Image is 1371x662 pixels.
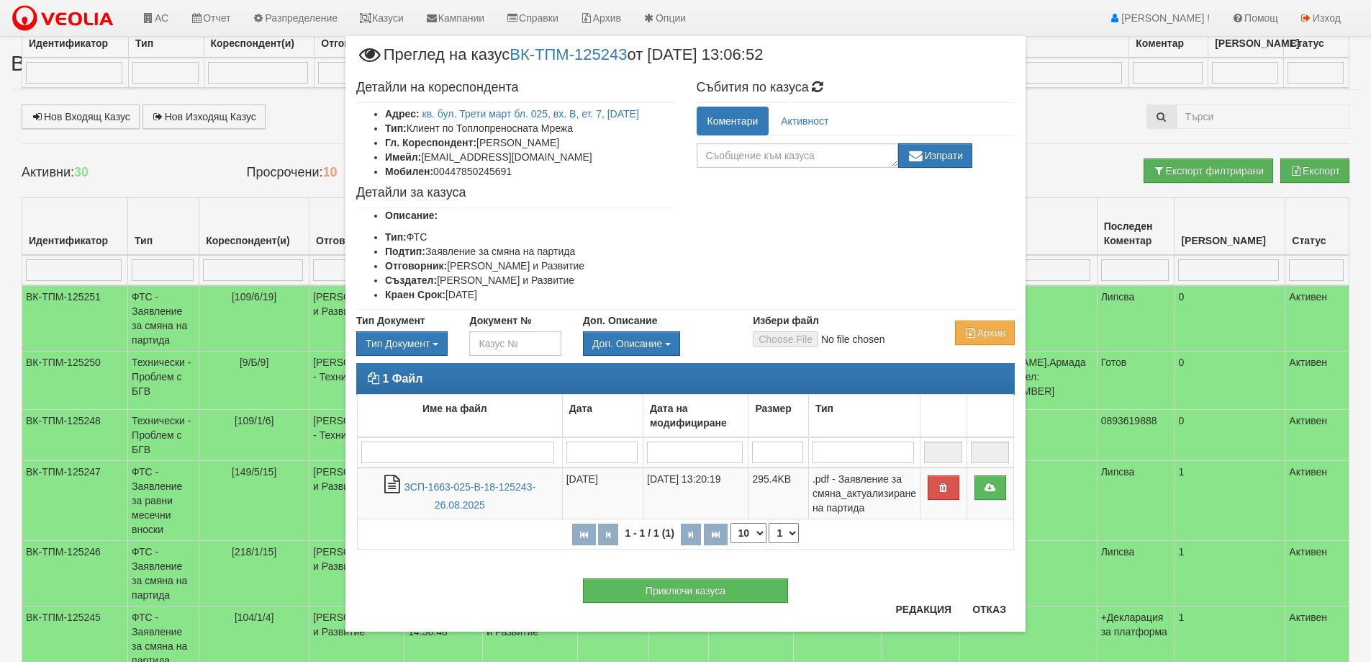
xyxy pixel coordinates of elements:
[643,395,748,438] td: Дата на модифициране: No sort applied, activate to apply an ascending sort
[422,403,487,414] b: Име на файл
[385,210,438,221] b: Описание:
[815,403,833,414] b: Тип
[753,313,819,328] label: Избери файл
[704,524,728,545] button: Последна страница
[385,287,675,302] li: [DATE]
[955,321,1015,345] button: Архив
[385,274,437,286] b: Създател:
[385,151,421,163] b: Имейл:
[569,403,592,414] b: Дата
[385,259,675,273] li: [PERSON_NAME] и Развитие
[598,524,618,545] button: Предишна страница
[385,166,433,177] b: Мобилен:
[385,244,675,259] li: Заявление за смяна на партида
[730,523,766,543] select: Брой редове на страница
[562,468,643,519] td: [DATE]
[583,578,788,603] button: Приключи казуса
[404,481,536,511] a: ЗСП-1663-025-В-18-125243-26.08.2025
[583,331,731,356] div: Двоен клик, за изчистване на избраната стойност.
[385,273,675,287] li: [PERSON_NAME] и Развитие
[385,246,425,257] b: Подтип:
[887,598,960,621] button: Редакция
[356,331,448,356] button: Тип Документ
[366,338,430,349] span: Тип Документ
[562,395,643,438] td: Дата: No sort applied, activate to apply an ascending sort
[385,260,447,272] b: Отговорник:
[592,338,662,349] span: Доп. Описание
[356,313,425,328] label: Тип Документ
[643,468,748,519] td: [DATE] 13:20:19
[385,289,445,300] b: Краен Срок:
[469,331,561,356] input: Казус №
[583,331,680,356] button: Доп. Описание
[385,150,675,164] li: [EMAIL_ADDRESS][DOMAIN_NAME]
[385,121,675,135] li: Клиент по Топлопреносната Мрежа
[356,47,763,73] span: Преглед на казус от [DATE] 13:06:52
[385,230,675,244] li: ФТС
[356,81,675,95] h4: Детайли на кореспондента
[385,122,407,134] b: Тип:
[385,231,407,243] b: Тип:
[697,81,1015,95] h4: Събития по казуса
[510,45,627,63] a: ВК-ТПМ-125243
[967,395,1013,438] td: : No sort applied, activate to apply an ascending sort
[385,135,675,150] li: [PERSON_NAME]
[583,313,657,328] label: Доп. Описание
[356,186,675,200] h4: Детайли за казуса
[681,524,701,545] button: Следваща страница
[469,313,531,328] label: Документ №
[770,107,839,135] a: Активност
[769,523,799,543] select: Страница номер
[808,395,920,438] td: Тип: No sort applied, activate to apply an ascending sort
[385,164,675,179] li: 00447850245691
[382,372,422,385] strong: 1 Файл
[808,468,920,519] td: .pdf - Заявление за смяна_актуализиране на партида
[422,108,639,120] a: кв. бул. Трети март бл. 025, вх. В, ет. 7, [DATE]
[697,107,769,135] a: Коментари
[748,468,808,519] td: 295.4KB
[898,143,973,168] button: Изпрати
[964,598,1015,621] button: Отказ
[358,468,1014,519] tr: ЗСП-1663-025-В-18-125243-26.08.2025.pdf - Заявление за смяна_актуализиране на партида
[755,403,791,414] b: Размер
[920,395,967,438] td: : No sort applied, activate to apply an ascending sort
[650,403,727,429] b: Дата на модифициране
[385,137,476,148] b: Гл. Кореспондент:
[748,395,808,438] td: Размер: No sort applied, activate to apply an ascending sort
[572,524,596,545] button: Първа страница
[358,395,563,438] td: Име на файл: No sort applied, activate to apply an ascending sort
[356,331,448,356] div: Двоен клик, за изчистване на избраната стойност.
[621,527,677,539] span: 1 - 1 / 1 (1)
[385,108,420,120] b: Адрес:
